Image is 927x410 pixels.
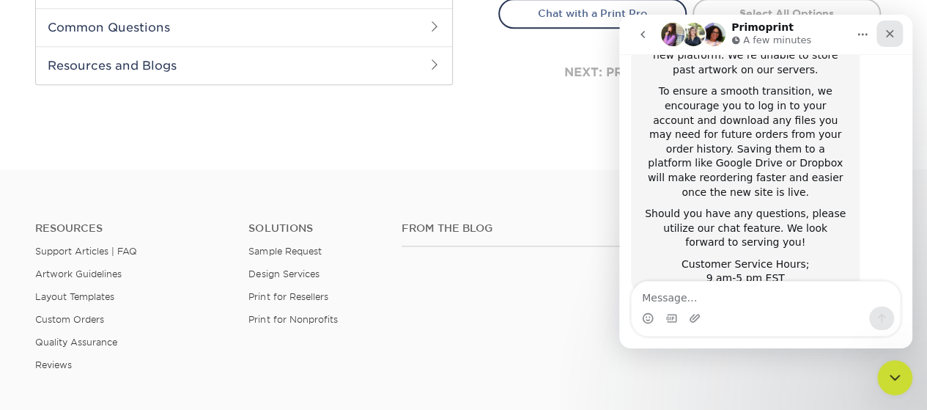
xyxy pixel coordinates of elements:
h4: From the Blog [402,222,661,235]
a: Design Services [248,268,319,279]
iframe: Intercom live chat [877,360,912,395]
a: Artwork Guidelines [35,268,122,279]
a: Print for Nonprofits [248,314,337,325]
a: Support Articles | FAQ [35,246,137,257]
iframe: Google Customer Reviews [4,365,125,405]
a: Custom Orders [35,314,104,325]
a: Quality Assurance [35,337,117,348]
a: Sample Request [248,246,321,257]
iframe: Intercom live chat [619,15,912,348]
h4: Resources [35,222,226,235]
h2: Common Questions [36,8,452,46]
a: Layout Templates [35,291,114,302]
div: next: production times & shipping [498,29,881,117]
h4: Solutions [248,222,379,235]
h2: Resources and Blogs [36,46,452,84]
a: Reviews [35,359,72,370]
a: Print for Resellers [248,291,328,302]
